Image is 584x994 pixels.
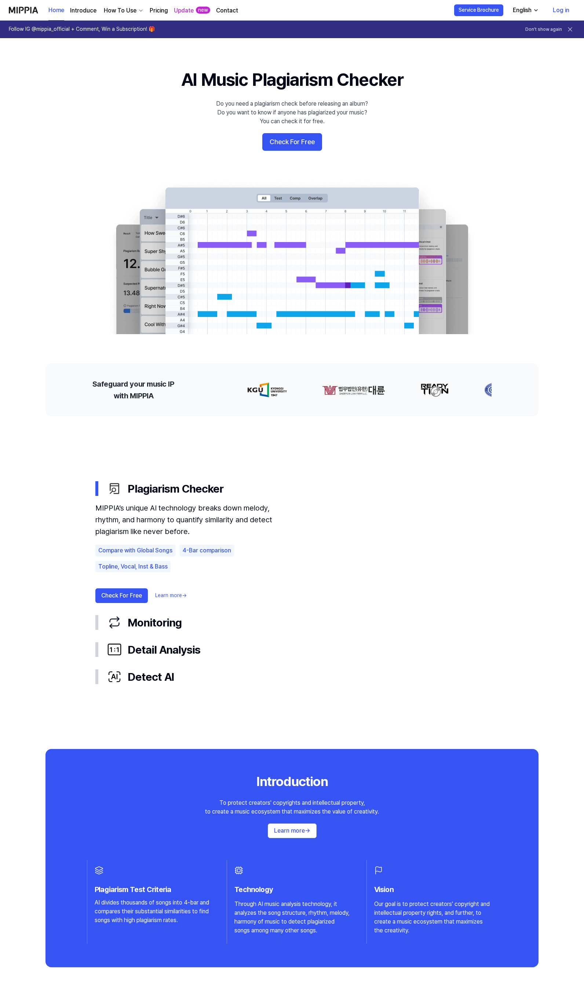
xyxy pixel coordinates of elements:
[95,609,489,636] button: Monitoring
[48,0,64,21] a: Home
[454,4,503,16] button: Service Brochure
[279,383,342,397] img: partner-logo-1
[441,383,464,397] img: partner-logo-3
[374,884,490,895] h3: Vision
[102,6,138,15] div: How To Use
[95,502,489,609] div: Plagiarism Checker
[107,669,489,684] div: Detect AI
[256,772,328,791] div: Introduction
[511,6,533,15] div: English
[95,545,175,556] div: Compare with Global Songs
[150,6,168,15] a: Pricing
[204,383,244,397] img: partner-logo-0
[180,545,234,556] div: 4-Bar comparison
[92,378,174,402] h2: Safeguard your music IP with MIPPIA
[155,592,187,599] a: Learn more→
[95,475,489,502] button: Plagiarism Checker
[377,383,406,397] img: partner-logo-2
[95,561,171,573] div: Topline, Vocal, Inst & Bass
[9,26,155,33] h1: Follow IG @mippia_official + Comment, Win a Subscription! 🎁
[262,133,322,151] button: Check For Free
[70,6,96,15] a: Introduce
[205,799,379,816] div: To protect creators' copyrights and intellectual property, to create a music ecosystem that maxim...
[374,900,490,935] div: Our goal is to protect creators' copyright and intellectual property rights, and further, to crea...
[95,636,489,663] button: Detail Analysis
[216,6,238,15] a: Contact
[107,642,489,657] div: Detail Analysis
[95,884,211,895] h3: Plagiarism Test Criteria
[107,481,489,496] div: Plagiarism Checker
[174,6,194,15] a: Update
[107,615,489,630] div: Monitoring
[95,898,211,925] div: AI divides thousands of songs into 4-bar and compares their substantial similarities to find song...
[268,823,317,838] button: Learn more→
[95,663,489,690] button: Detect AI
[95,588,148,603] button: Check For Free
[216,99,368,126] div: Do you need a plagiarism check before releasing an album? Do you want to know if anyone has plagi...
[95,502,293,537] div: MIPPIA’s unique AI technology breaks down melody, rhythm, and harmony to quantify similarity and ...
[507,3,543,18] button: English
[234,900,350,935] div: Through AI music analysis technology, it analyzes the song structure, rhythm, melody, harmony of ...
[181,67,403,92] h1: AI Music Plagiarism Checker
[234,884,350,895] h3: Technology
[102,6,144,15] button: How To Use
[196,7,210,14] div: new
[101,180,483,334] img: main Image
[525,26,562,33] button: Don't show again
